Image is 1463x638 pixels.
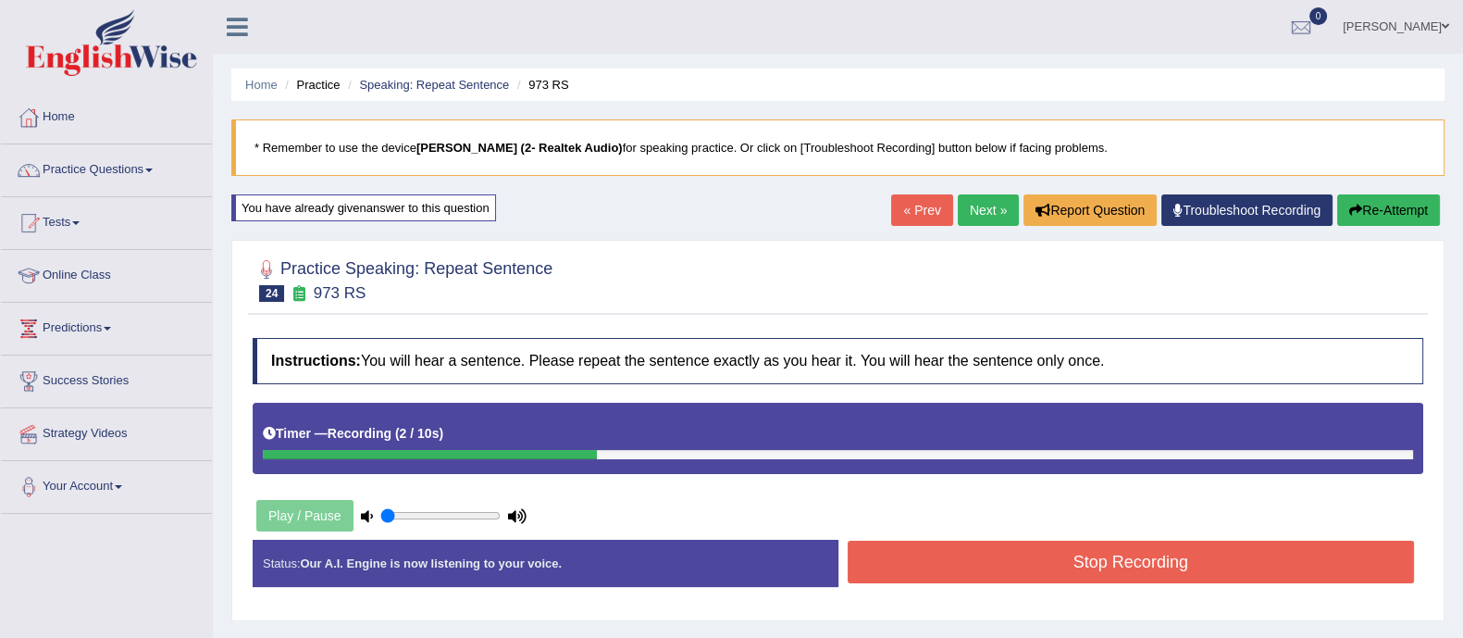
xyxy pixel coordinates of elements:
[1,250,212,296] a: Online Class
[359,78,509,92] a: Speaking: Repeat Sentence
[891,194,952,226] a: « Prev
[439,426,443,441] b: )
[231,119,1444,176] blockquote: * Remember to use the device for speaking practice. Or click on [Troubleshoot Recording] button b...
[1,356,212,402] a: Success Stories
[416,141,623,155] b: [PERSON_NAME] (2- Realtek Audio)
[1,92,212,138] a: Home
[300,557,562,570] strong: Our A.I. Engine is now listening to your voice.
[314,284,366,302] small: 973 RS
[253,256,552,302] h2: Practice Speaking: Repeat Sentence
[271,353,361,369] b: Instructions:
[253,338,1423,384] h4: You will hear a sentence. Please repeat the sentence exactly as you hear it. You will hear the se...
[1023,194,1157,226] button: Report Question
[328,426,391,441] b: Recording
[263,427,443,441] h5: Timer —
[259,285,284,302] span: 24
[1,303,212,349] a: Predictions
[289,285,308,303] small: Exam occurring question
[1,197,212,244] a: Tests
[400,426,440,441] b: 2 / 10s
[253,540,838,587] div: Status:
[1,144,212,191] a: Practice Questions
[1161,194,1333,226] a: Troubleshoot Recording
[1,461,212,507] a: Your Account
[1309,7,1328,25] span: 0
[280,76,340,94] li: Practice
[231,194,496,221] div: You have already given answer to this question
[848,541,1415,583] button: Stop Recording
[513,76,569,94] li: 973 RS
[958,194,1019,226] a: Next »
[1337,194,1440,226] button: Re-Attempt
[1,408,212,455] a: Strategy Videos
[245,78,278,92] a: Home
[395,426,400,441] b: (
